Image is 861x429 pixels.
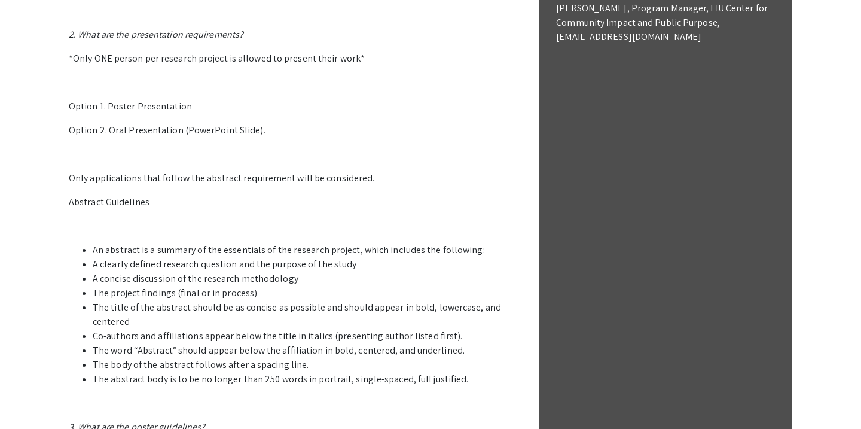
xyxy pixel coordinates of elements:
iframe: Chat [9,375,51,420]
p: [PERSON_NAME], Program Manager, FIU Center for Community Impact and Public Purpose, [EMAIL_ADDRES... [556,1,775,44]
li: A clearly defined research question and the purpose of the study [93,257,517,272]
li: The title of the abstract should be as concise as possible and should appear in bold, lowercase, ... [93,300,517,329]
li: The word “Abstract” should appear below the affiliation in bold, centered, and underlined. [93,343,517,358]
li: The body of the abstract follows after a spacing line. [93,358,517,372]
li: Co-authors and affiliations appear below the title in italics (presenting author listed first). [93,329,517,343]
p: Only applications that follow the abstract requirement will be considered. [69,171,517,185]
li: A concise discussion of the research methodology [93,272,517,286]
p: Abstract Guidelines [69,195,517,209]
p: Option 1. Poster Presentation [69,99,517,114]
li: The abstract body is to be no longer than 250 words in portrait, single-spaced, full justified. [93,372,517,387]
p: *Only ONE person per research project is allowed to present their work* [69,51,517,66]
li: The project findings (final or in process) [93,286,517,300]
li: An abstract is a summary of the essentials of the research project, which includes the following: [93,243,517,257]
em: 2. What are the presentation requirements? [69,28,243,41]
p: Option 2. Oral Presentation (PowerPoint Slide). [69,123,517,138]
